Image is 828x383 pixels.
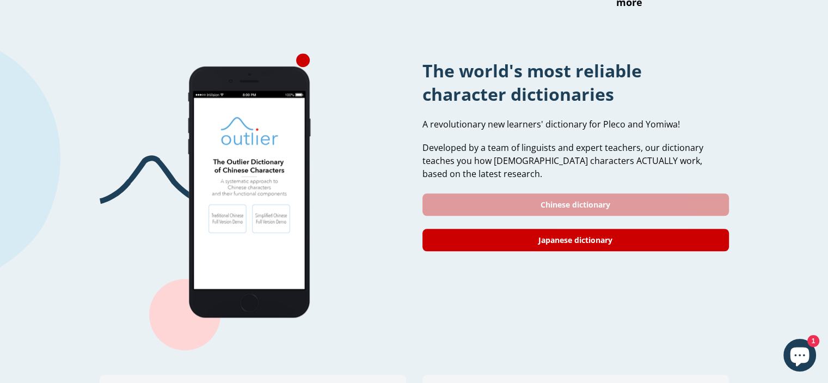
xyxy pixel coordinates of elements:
[422,229,729,251] a: Japanese dictionary
[422,118,680,130] span: A revolutionary new learners' dictionary for Pleco and Yomiwa!
[780,339,819,374] inbox-online-store-chat: Shopify online store chat
[422,142,703,180] span: Developed by a team of linguists and expert teachers, our dictionary teaches you how [DEMOGRAPHIC...
[422,59,729,106] h1: The world's most reliable character dictionaries
[422,193,729,216] a: Chinese dictionary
